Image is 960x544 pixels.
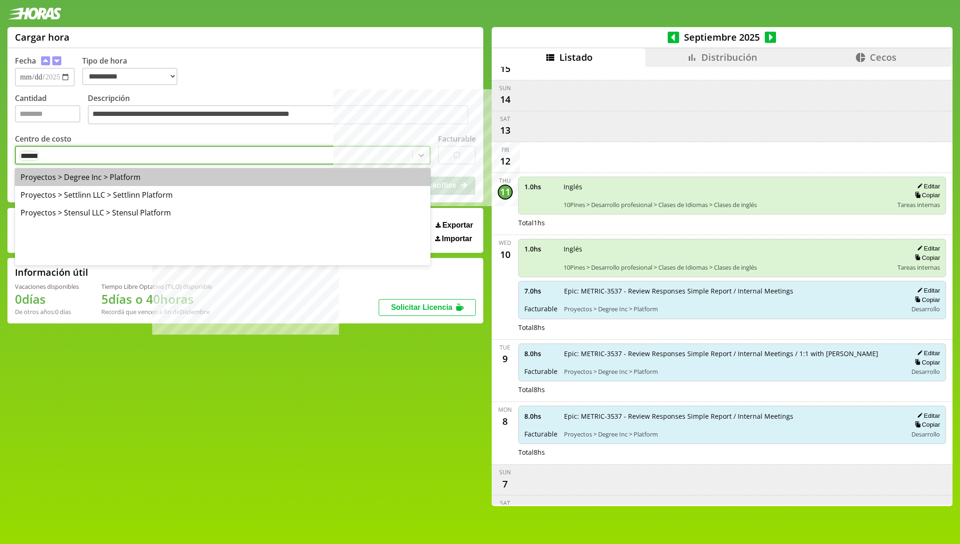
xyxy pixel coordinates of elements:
button: Copiar [912,358,940,366]
button: Editar [914,286,940,294]
div: Sun [499,468,511,476]
h1: 5 días o 40 horas [101,291,212,308]
span: Tareas internas [897,263,940,272]
div: Thu [499,177,511,185]
div: Proyectos > Stensul LLC > Stensul Platform [15,204,431,222]
b: Diciembre [180,308,210,316]
span: Proyectos > Degree Inc > Platform [564,430,901,438]
div: Tiempo Libre Optativo (TiLO) disponible [101,282,212,291]
span: 1.0 hs [524,182,557,191]
span: 8.0 hs [524,412,558,421]
label: Fecha [15,56,36,66]
span: Desarrollo [911,430,940,438]
button: Copiar [912,254,940,262]
span: 10Pines > Desarrollo profesional > Clases de Idiomas > Clases de inglés [564,200,891,209]
div: Fri [501,146,509,154]
label: Centro de costo [15,134,71,144]
div: Mon [498,406,512,414]
button: Exportar [433,221,476,230]
button: Copiar [912,296,940,304]
span: Proyectos > Degree Inc > Platform [564,367,901,376]
label: Cantidad [15,93,88,127]
span: 1.0 hs [524,244,557,253]
span: Epic: METRIC-3537 - Review Responses Simple Report / Internal Meetings / 1:1 with [PERSON_NAME] [564,349,901,358]
span: Epic: METRIC-3537 - Review Responses Simple Report / Internal Meetings [564,286,901,295]
div: Total 8 hs [518,448,946,457]
div: 10 [498,247,513,262]
button: Solicitar Licencia [379,299,476,316]
button: Editar [914,412,940,420]
div: Total 8 hs [518,323,946,332]
input: Cantidad [15,105,80,122]
div: Total 1 hs [518,218,946,227]
div: 9 [498,351,513,366]
div: 11 [498,185,513,200]
label: Descripción [88,93,476,127]
button: Editar [914,349,940,357]
button: Copiar [912,191,940,199]
div: 14 [498,92,513,107]
span: Inglés [564,244,891,253]
span: Cecos [870,51,896,64]
button: Editar [914,244,940,252]
span: Facturable [524,304,558,313]
h1: 0 días [15,291,79,308]
h2: Información útil [15,266,88,279]
span: Desarrollo [911,305,940,313]
span: Facturable [524,429,558,438]
span: Importar [442,235,472,243]
div: 7 [498,476,513,491]
span: Inglés [564,182,891,191]
div: Tue [500,344,510,351]
span: Proyectos > Degree Inc > Platform [564,305,901,313]
div: Recordá que vencen a fin de [101,308,212,316]
img: logotipo [7,7,62,20]
textarea: Descripción [88,105,468,125]
div: Proyectos > Settlinn LLC > Settlinn Platform [15,186,431,204]
label: Facturable [438,134,476,144]
div: Sat [500,499,510,507]
span: Desarrollo [911,367,940,376]
select: Tipo de hora [82,68,177,85]
label: Tipo de hora [82,56,185,86]
div: Wed [499,239,511,247]
h1: Cargar hora [15,31,70,43]
div: Vacaciones disponibles [15,282,79,291]
div: 13 [498,123,513,138]
span: 10Pines > Desarrollo profesional > Clases de Idiomas > Clases de inglés [564,263,891,272]
button: Editar [914,182,940,190]
div: Total 8 hs [518,385,946,394]
button: Copiar [912,421,940,429]
div: 8 [498,414,513,429]
span: Tareas internas [897,200,940,209]
span: Facturable [524,367,558,376]
div: Proyectos > Degree Inc > Platform [15,168,431,186]
div: scrollable content [492,67,953,505]
div: 15 [498,61,513,76]
span: 8.0 hs [524,349,558,358]
span: Septiembre 2025 [679,31,765,43]
div: De otros años: 0 días [15,308,79,316]
span: Epic: METRIC-3537 - Review Responses Simple Report / Internal Meetings [564,412,901,421]
span: 7.0 hs [524,286,558,295]
div: 12 [498,154,513,169]
div: Sat [500,115,510,123]
span: Solicitar Licencia [391,303,452,311]
span: Listado [559,51,593,64]
div: Sun [499,84,511,92]
span: Distribución [701,51,757,64]
span: Exportar [442,221,473,229]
